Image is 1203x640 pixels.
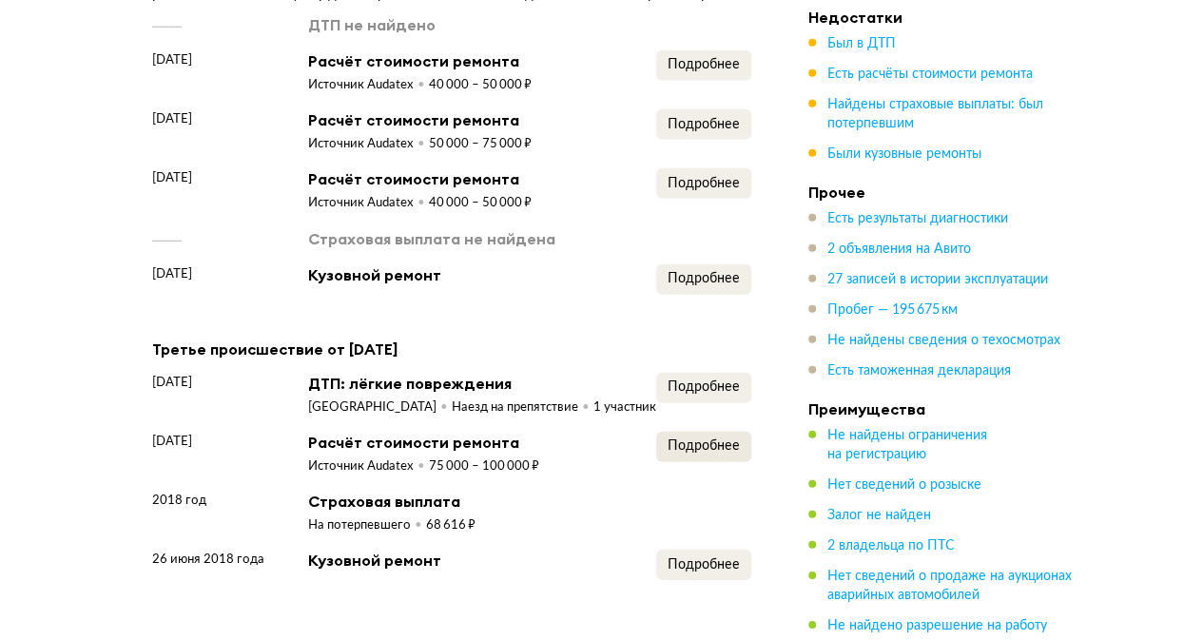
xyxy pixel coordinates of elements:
button: Подробнее [656,432,751,462]
button: Подробнее [656,168,751,199]
span: [DATE] [152,264,192,283]
span: Найдены страховые выплаты: был потерпевшим [827,98,1043,130]
div: 75 000 – 100 000 ₽ [429,458,539,475]
div: 50 000 – 75 000 ₽ [429,136,532,153]
div: Страховая выплата не найдена [308,228,555,249]
div: Третье происшествие от [DATE] [152,337,751,361]
span: Был в ДТП [827,37,896,50]
span: [DATE] [152,432,192,451]
span: Не найдены ограничения на регистрацию [827,429,987,461]
div: Страховая выплата [308,491,475,512]
button: Подробнее [656,550,751,580]
span: Подробнее [668,58,740,71]
button: Подробнее [656,50,751,81]
div: Кузовной ремонт [308,264,441,285]
span: Нет сведений о продаже на аукционах аварийных автомобилей [827,570,1072,602]
div: Источник Audatex [308,136,429,153]
span: Подробнее [668,558,740,572]
span: 27 записей в истории эксплуатации [827,273,1048,286]
h4: Недостатки [808,8,1075,27]
span: Нет сведений о розыске [827,478,981,492]
button: Подробнее [656,109,751,140]
span: [DATE] [152,373,192,392]
div: Расчёт стоимости ремонта [308,109,532,130]
span: 2 владельца по ПТС [827,539,955,553]
span: Пробег — 195 675 км [827,303,958,317]
div: Расчёт стоимости ремонта [308,432,539,453]
span: Подробнее [668,272,740,285]
span: [DATE] [152,50,192,69]
div: Кузовной ремонт [308,550,441,571]
span: 26 июня 2018 года [152,550,264,569]
span: Есть таможенная декларация [827,364,1011,378]
span: 2018 год [152,491,206,510]
span: Залог не найден [827,509,931,522]
div: Наезд на препятствие [452,399,593,417]
span: Есть результаты диагностики [827,212,1008,225]
span: Подробнее [668,118,740,131]
div: ДТП не найдено [308,14,436,35]
span: Есть расчёты стоимости ремонта [827,68,1033,81]
div: Источник Audatex [308,77,429,94]
div: 40 000 – 50 000 ₽ [429,77,532,94]
div: Источник Audatex [308,458,429,475]
h4: Прочее [808,183,1075,202]
h4: Преимущества [808,399,1075,418]
button: Подробнее [656,373,751,403]
div: На потерпевшего [308,517,426,534]
div: ДТП: лёгкие повреждения [308,373,656,394]
div: Расчёт стоимости ремонта [308,168,532,189]
div: Источник Audatex [308,195,429,212]
button: Подробнее [656,264,751,295]
span: Подробнее [668,177,740,190]
span: Подробнее [668,380,740,394]
div: 68 616 ₽ [426,517,475,534]
span: Не найдены сведения о техосмотрах [827,334,1060,347]
span: 2 объявления на Авито [827,242,971,256]
div: 40 000 – 50 000 ₽ [429,195,532,212]
span: Были кузовные ремонты [827,147,981,161]
div: [GEOGRAPHIC_DATA] [308,399,452,417]
div: 1 участник [593,399,656,417]
span: [DATE] [152,109,192,128]
div: Расчёт стоимости ремонта [308,50,532,71]
span: Подробнее [668,439,740,453]
span: [DATE] [152,168,192,187]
